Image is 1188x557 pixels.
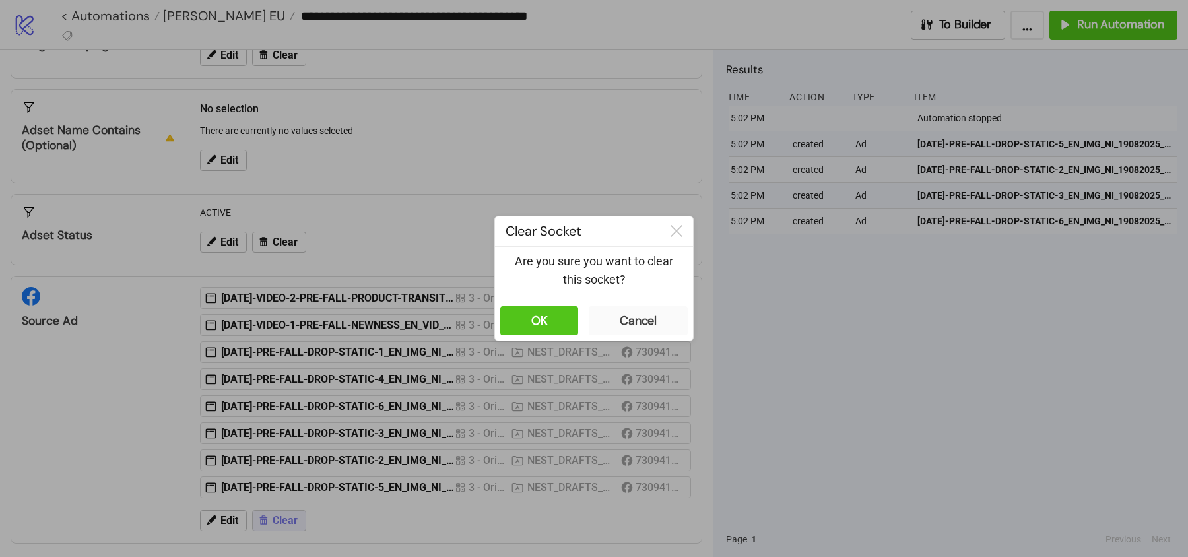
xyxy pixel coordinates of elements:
div: Clear Socket [495,216,660,246]
button: Cancel [589,306,688,335]
button: OK [500,306,578,335]
div: Cancel [620,313,657,329]
div: OK [531,313,548,329]
p: Are you sure you want to clear this socket? [506,252,682,290]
